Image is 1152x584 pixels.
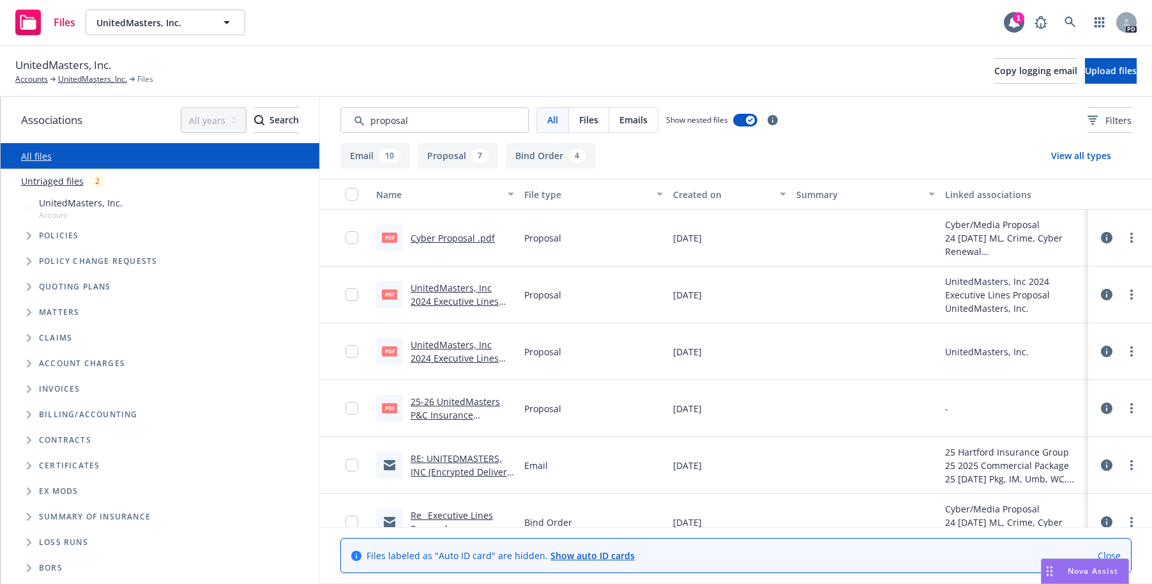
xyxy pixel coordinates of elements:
a: Search [1057,10,1083,35]
a: Files [10,4,80,40]
span: Quoting plans [39,283,111,291]
span: [DATE] [673,516,702,529]
button: Filters [1088,107,1132,133]
div: Cyber/Media Proposal [945,218,1083,231]
a: All files [21,150,52,162]
a: more [1124,457,1139,473]
button: SearchSearch [254,107,299,133]
a: more [1124,344,1139,359]
button: Created on [668,179,792,210]
span: Associations [21,112,82,128]
span: pdf [382,289,397,299]
button: File type [519,179,667,210]
span: UnitedMasters, Inc. [96,16,207,29]
div: 25 [DATE] Pkg, IM, Umb, WC, Cyber & Crime Renewal [945,472,1083,486]
a: Show auto ID cards [550,549,635,562]
div: 10 [379,149,400,163]
span: pdf [382,403,397,413]
button: Nova Assist [1041,558,1129,584]
a: 25-26 UnitedMasters P&C Insurance Proposal.pdf [411,396,500,434]
a: Cyber Proposal .pdf [411,232,495,244]
div: 24 [DATE] ML, Crime, Cyber Renewal [945,231,1083,258]
span: Loss Runs [39,539,88,546]
span: Email [524,459,548,472]
span: Proposal [524,345,561,358]
a: UnitedMasters, Inc 2024 Executive Lines Proposal .pdf [411,282,499,321]
span: Matters [39,309,79,316]
span: Proposal [524,231,561,245]
div: 1 [1013,12,1024,24]
span: Summary of insurance [39,513,151,521]
a: UnitedMasters, Inc. [58,73,127,85]
input: Toggle Row Selected [345,345,358,358]
a: UnitedMasters, Inc 2024 Executive Lines Proposal .pdf [411,339,499,378]
span: Policies [39,232,79,240]
span: Proposal [524,402,561,415]
a: more [1124,230,1139,245]
span: pdf [382,233,397,242]
input: Search by keyword... [340,107,529,133]
span: [DATE] [673,231,702,245]
span: Files labeled as "Auto ID card" are hidden. [367,549,635,562]
button: View all types [1031,143,1132,169]
span: Certificates [39,462,100,470]
a: more [1124,287,1139,302]
span: UnitedMasters, Inc. [39,196,123,210]
span: [DATE] [673,345,702,358]
span: Policy change requests [39,257,157,265]
span: Filters [1105,114,1132,127]
span: [DATE] [673,288,702,302]
svg: Search [254,115,264,125]
span: Upload files [1085,65,1137,77]
span: Billing/Accounting [39,411,138,419]
button: Proposal [418,143,498,169]
input: Toggle Row Selected [345,402,358,415]
button: Copy logging email [994,58,1077,84]
a: Close [1098,549,1121,562]
div: 24 [DATE] ML, Crime, Cyber Renewal [945,516,1083,542]
input: Toggle Row Selected [345,231,358,244]
div: 7 [471,149,489,163]
div: Drag to move [1042,559,1057,583]
span: Account charges [39,360,125,367]
span: Files [54,17,75,27]
span: BORs [39,564,63,572]
span: All [547,113,558,127]
button: UnitedMasters, Inc. [86,10,245,35]
span: Files [137,73,153,85]
div: Tree Example [1,194,319,402]
span: Account [39,210,123,220]
div: Linked associations [945,188,1083,201]
span: pdf [382,346,397,356]
a: Report a Bug [1028,10,1054,35]
div: File type [524,188,648,201]
span: [DATE] [673,459,702,472]
div: Cyber/Media Proposal [945,502,1083,516]
span: UnitedMasters, Inc. [15,57,111,73]
span: Files [579,113,598,127]
div: Folder Tree Example [1,402,319,581]
input: Toggle Row Selected [345,288,358,301]
a: more [1124,401,1139,416]
span: Copy logging email [994,65,1077,77]
div: - [945,402,948,415]
a: Untriaged files [21,174,84,188]
button: Bind Order [506,143,595,169]
span: Proposal [524,288,561,302]
div: UnitedMasters, Inc 2024 Executive Lines Proposal [945,275,1083,302]
span: Contracts [39,436,91,444]
button: Linked associations [940,179,1088,210]
button: Summary [791,179,939,210]
span: Bind Order [524,516,572,529]
span: Invoices [39,385,80,393]
div: Created on [673,188,773,201]
a: Accounts [15,73,48,85]
span: Ex Mods [39,488,78,495]
div: 4 [568,149,586,163]
a: Switch app [1087,10,1112,35]
a: more [1124,514,1139,530]
button: Upload files [1085,58,1137,84]
input: Select all [345,188,358,201]
span: [DATE] [673,402,702,415]
div: Search [254,108,299,132]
